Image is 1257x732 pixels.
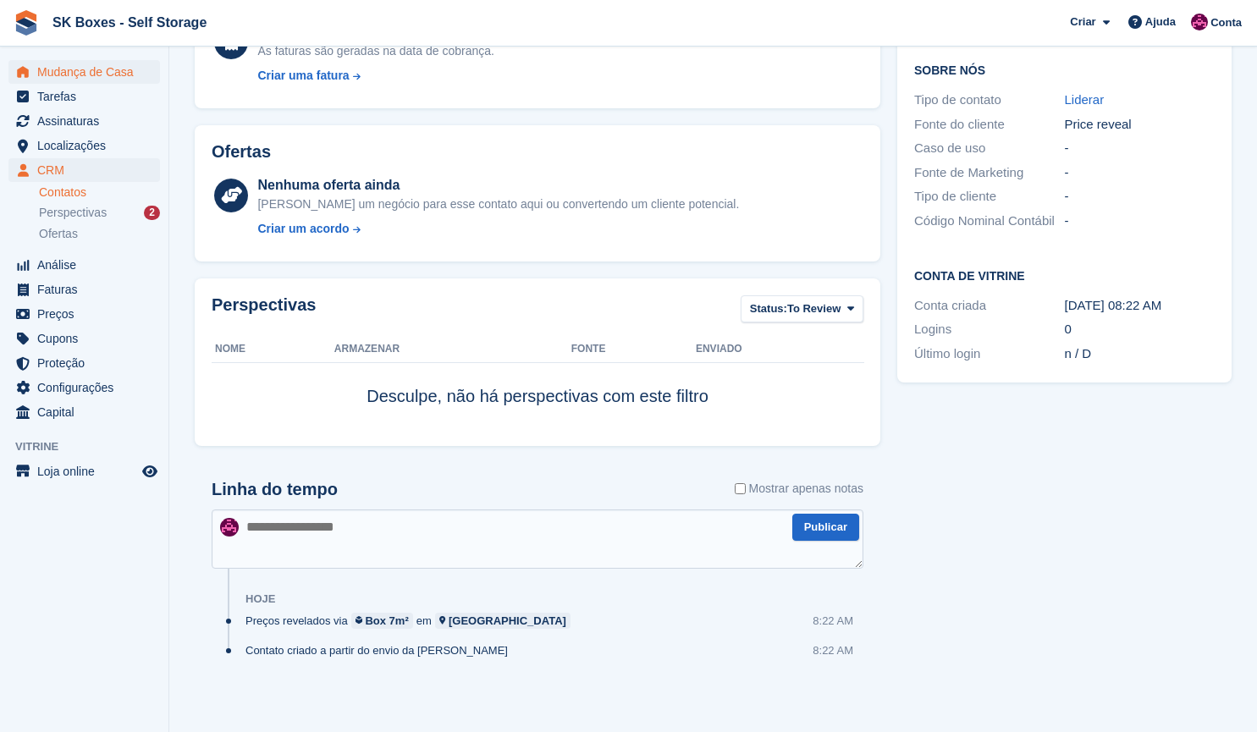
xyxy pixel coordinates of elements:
span: Cupons [37,327,139,350]
div: 8:22 AM [813,613,853,629]
div: Fonte de Marketing [914,163,1065,183]
th: Nome [212,336,334,363]
div: Contato criado a partir do envio da [PERSON_NAME] [245,642,516,658]
div: Conta criada [914,296,1065,316]
div: Tipo de cliente [914,187,1065,206]
a: Criar um acordo [257,220,739,238]
a: menu [8,351,160,375]
div: - [1065,187,1216,206]
span: Análise [37,253,139,277]
img: Joana Alegria [220,518,239,537]
span: CRM [37,158,139,182]
h2: Linha do tempo [212,480,338,499]
span: Capital [37,400,139,424]
span: Preços [37,302,139,326]
div: [DATE] 08:22 AM [1065,296,1216,316]
div: Código Nominal Contábil [914,212,1065,231]
div: [GEOGRAPHIC_DATA] [449,613,566,629]
img: Joana Alegria [1191,14,1208,30]
a: Ofertas [39,225,160,243]
span: Proteção [37,351,139,375]
span: Tarefas [37,85,139,108]
a: Loja de pré-visualização [140,461,160,482]
a: menu [8,253,160,277]
div: Último login [914,344,1065,364]
a: menu [8,60,160,84]
th: Enviado [696,336,863,363]
a: SK Boxes - Self Storage [46,8,213,36]
div: Nenhuma oferta ainda [257,175,739,195]
span: Vitrine [15,438,168,455]
span: Faturas [37,278,139,301]
div: [PERSON_NAME] um negócio para esse contato aqui ou convertendo um cliente potencial. [257,195,739,213]
div: As faturas são geradas na data de cobrança. [257,42,493,60]
span: Desculpe, não há perspectivas com este filtro [367,387,708,405]
div: - [1065,139,1216,158]
a: Perspectivas 2 [39,204,160,222]
h2: Sobre Nós [914,61,1215,78]
span: Localizações [37,134,139,157]
a: Liderar [1065,92,1105,107]
a: menu [8,302,160,326]
div: - [1065,212,1216,231]
div: Criar um acordo [257,220,349,238]
div: Logins [914,320,1065,339]
span: Ajuda [1145,14,1176,30]
span: Status: [750,300,787,317]
a: menu [8,400,160,424]
div: Price reveal [1065,115,1216,135]
a: menu [8,327,160,350]
div: Fonte do cliente [914,115,1065,135]
label: Mostrar apenas notas [735,480,863,498]
div: n / D [1065,344,1216,364]
div: 0 [1065,320,1216,339]
a: menu [8,158,160,182]
div: Preços revelados via em [245,613,579,629]
img: stora-icon-8386f47178a22dfd0bd8f6a31ec36ba5ce8667c1dd55bd0f319d3a0aa187defe.svg [14,10,39,36]
button: Publicar [792,514,859,542]
span: Loja online [37,460,139,483]
a: Criar uma fatura [257,67,493,85]
div: Tipo de contato [914,91,1065,110]
a: menu [8,85,160,108]
h2: Conta de vitrine [914,267,1215,283]
a: menu [8,109,160,133]
div: Criar uma fatura [257,67,349,85]
span: To Review [787,300,841,317]
span: Assinaturas [37,109,139,133]
th: Fonte [571,336,696,363]
a: menu [8,278,160,301]
h2: Perspectivas [212,295,316,327]
button: Status: To Review [741,295,863,323]
div: 8:22 AM [813,642,853,658]
a: menu [8,460,160,483]
span: Criar [1070,14,1095,30]
div: Hoje [245,592,275,606]
div: - [1065,163,1216,183]
span: Configurações [37,376,139,399]
a: menu [8,376,160,399]
span: Conta [1210,14,1242,31]
h2: Ofertas [212,142,271,162]
a: menu [8,134,160,157]
input: Mostrar apenas notas [735,480,746,498]
span: Ofertas [39,226,78,242]
div: Box 7m² [365,613,408,629]
a: Contatos [39,184,160,201]
span: Mudança de Casa [37,60,139,84]
a: [GEOGRAPHIC_DATA] [435,613,571,629]
div: Caso de uso [914,139,1065,158]
div: 2 [144,206,160,220]
a: Box 7m² [351,613,413,629]
span: Perspectivas [39,205,107,221]
th: Armazenar [334,336,571,363]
